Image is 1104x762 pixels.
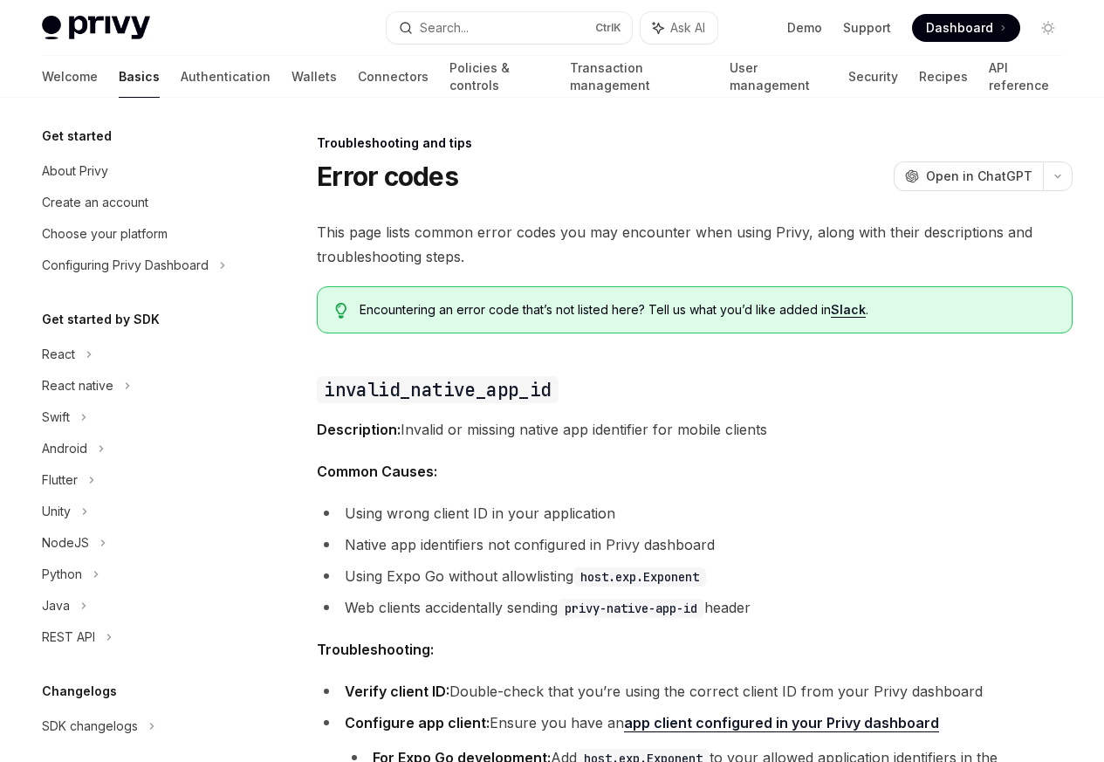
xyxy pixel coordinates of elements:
[42,16,150,40] img: light logo
[42,344,75,365] div: React
[1034,14,1062,42] button: Toggle dark mode
[42,501,71,522] div: Unity
[317,532,1073,557] li: Native app identifiers not configured in Privy dashboard
[317,376,558,403] code: invalid_native_app_id
[181,56,271,98] a: Authentication
[42,470,78,491] div: Flutter
[42,716,138,737] div: SDK changelogs
[360,301,1054,319] span: Encountering an error code that’s not listed here? Tell us what you’d like added in .
[787,19,822,37] a: Demo
[926,19,993,37] span: Dashboard
[42,564,82,585] div: Python
[345,683,449,700] strong: Verify client ID:
[570,56,708,98] a: Transaction management
[42,438,87,459] div: Android
[42,595,70,616] div: Java
[624,714,939,732] a: app client configured in your Privy dashboard
[317,161,458,192] h1: Error codes
[317,463,437,480] strong: Common Causes:
[894,161,1043,191] button: Open in ChatGPT
[387,12,632,44] button: Search...CtrlK
[573,567,706,587] code: host.exp.Exponent
[28,218,251,250] a: Choose your platform
[730,56,828,98] a: User management
[345,714,490,731] strong: Configure app client:
[843,19,891,37] a: Support
[42,407,70,428] div: Swift
[42,192,148,213] div: Create an account
[42,161,108,182] div: About Privy
[42,255,209,276] div: Configuring Privy Dashboard
[317,501,1073,525] li: Using wrong client ID in your application
[42,126,112,147] h5: Get started
[42,627,95,648] div: REST API
[317,641,434,658] strong: Troubleshooting:
[317,564,1073,588] li: Using Expo Go without allowlisting
[595,21,621,35] span: Ctrl K
[317,220,1073,269] span: This page lists common error codes you may encounter when using Privy, along with their descripti...
[912,14,1020,42] a: Dashboard
[119,56,160,98] a: Basics
[989,56,1062,98] a: API reference
[919,56,968,98] a: Recipes
[317,417,1073,442] span: Invalid or missing native app identifier for mobile clients
[641,12,717,44] button: Ask AI
[335,303,347,319] svg: Tip
[28,187,251,218] a: Create an account
[449,56,549,98] a: Policies & controls
[926,168,1032,185] span: Open in ChatGPT
[317,595,1073,620] li: Web clients accidentally sending header
[42,532,89,553] div: NodeJS
[420,17,469,38] div: Search...
[42,56,98,98] a: Welcome
[831,302,866,318] a: Slack
[42,223,168,244] div: Choose your platform
[558,599,704,618] code: privy-native-app-id
[670,19,705,37] span: Ask AI
[317,421,401,438] strong: Description:
[28,155,251,187] a: About Privy
[42,375,113,396] div: React native
[358,56,429,98] a: Connectors
[317,134,1073,152] div: Troubleshooting and tips
[317,679,1073,704] li: Double-check that you’re using the correct client ID from your Privy dashboard
[42,681,117,702] h5: Changelogs
[42,309,160,330] h5: Get started by SDK
[291,56,337,98] a: Wallets
[848,56,898,98] a: Security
